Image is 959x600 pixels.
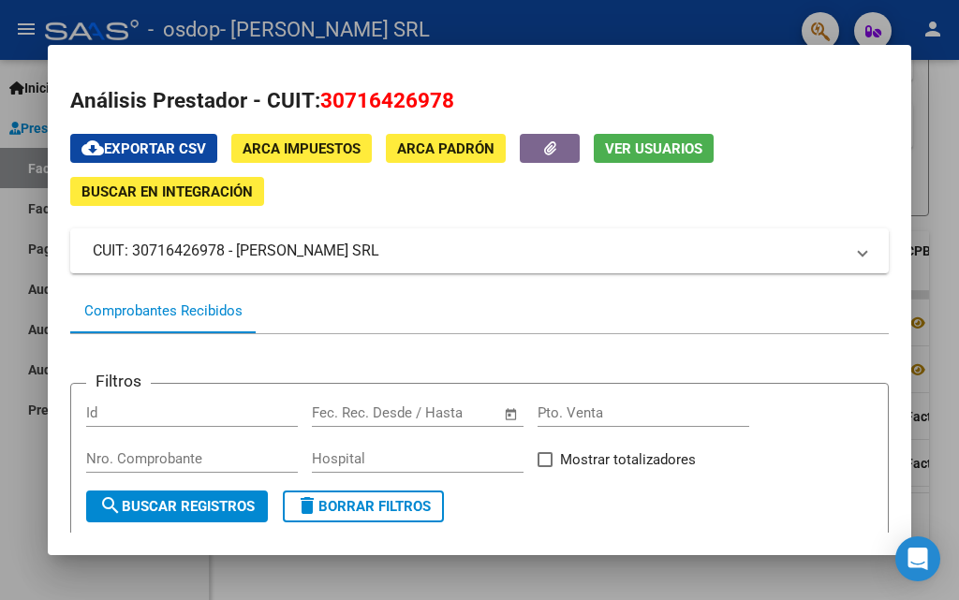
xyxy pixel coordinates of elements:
[320,88,454,112] span: 30716426978
[296,494,318,517] mat-icon: delete
[397,140,494,157] span: ARCA Padrón
[560,448,696,471] span: Mostrar totalizadores
[86,490,268,522] button: Buscar Registros
[81,140,206,157] span: Exportar CSV
[93,240,844,262] mat-panel-title: CUIT: 30716426978 - [PERSON_NAME] SRL
[70,177,264,206] button: Buscar en Integración
[594,134,714,163] button: Ver Usuarios
[99,494,122,517] mat-icon: search
[895,536,940,581] div: Open Intercom Messenger
[231,134,372,163] button: ARCA Impuestos
[312,404,388,421] input: Fecha inicio
[81,183,253,200] span: Buscar en Integración
[84,300,243,322] div: Comprobantes Recibidos
[501,403,523,425] button: Open calendar
[70,85,889,117] h2: Análisis Prestador - CUIT:
[70,134,217,163] button: Exportar CSV
[605,140,702,157] span: Ver Usuarios
[386,134,506,163] button: ARCA Padrón
[283,490,444,522] button: Borrar Filtros
[86,369,151,393] h3: Filtros
[70,228,889,273] mat-expansion-panel-header: CUIT: 30716426978 - [PERSON_NAME] SRL
[99,498,255,515] span: Buscar Registros
[296,498,431,515] span: Borrar Filtros
[243,140,361,157] span: ARCA Impuestos
[405,404,495,421] input: Fecha fin
[81,137,104,159] mat-icon: cloud_download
